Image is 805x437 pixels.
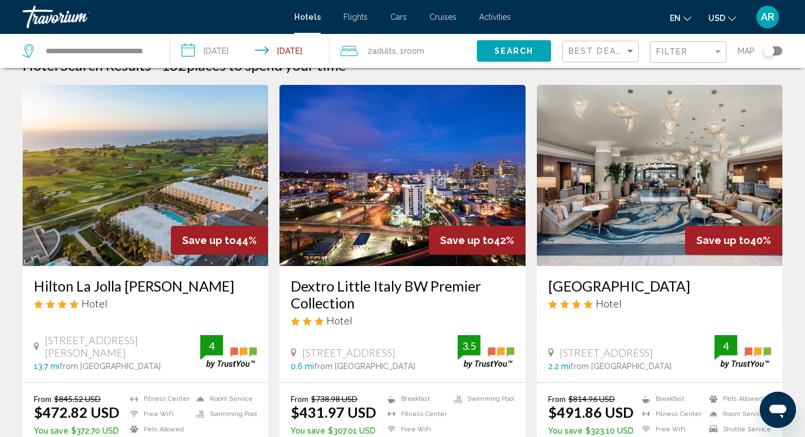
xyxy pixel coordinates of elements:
[314,362,415,371] span: from [GEOGRAPHIC_DATA]
[34,426,68,435] span: You save
[200,339,223,353] div: 4
[372,46,396,55] span: Adults
[382,425,448,434] li: Free WiFi
[569,46,628,55] span: Best Deals
[494,47,534,56] span: Search
[200,335,257,369] img: trustyou-badge.svg
[23,6,283,28] a: Travorium
[34,404,119,421] ins: $472.82 USD
[54,394,101,404] del: $845.52 USD
[191,394,257,404] li: Room Service
[537,85,782,266] img: Hotel image
[34,426,119,435] p: $372.70 USD
[396,43,424,59] span: , 1
[479,12,511,22] a: Activities
[548,362,570,371] span: 2.2 mi
[59,362,161,371] span: from [GEOGRAPHIC_DATA]
[636,409,704,419] li: Fitness Center
[390,12,407,22] a: Cars
[548,404,634,421] ins: $491.86 USD
[714,339,737,353] div: 4
[291,314,514,327] div: 3 star Hotel
[458,339,480,353] div: 3.5
[294,12,321,22] a: Hotels
[548,277,771,294] a: [GEOGRAPHIC_DATA]
[714,335,771,369] img: trustyou-badge.svg
[429,12,457,22] a: Cruises
[291,277,514,311] a: Dextro Little Italy BW Premier Collection
[760,392,796,428] iframe: Button to launch messaging window
[23,85,268,266] img: Hotel image
[368,43,396,59] span: 2
[559,346,653,359] span: [STREET_ADDRESS]
[636,425,704,434] li: Free WiFi
[477,40,551,61] button: Search
[704,409,771,419] li: Room Service
[753,5,782,29] button: User Menu
[548,394,566,404] span: From
[279,85,525,266] img: Hotel image
[596,297,622,310] span: Hotel
[291,426,376,435] p: $307.01 USD
[171,226,268,255] div: 44%
[569,394,615,404] del: $814.96 USD
[326,314,352,327] span: Hotel
[34,394,51,404] span: From
[708,14,725,23] span: USD
[704,394,771,404] li: Pets Allowed
[170,34,329,68] button: Check-in date: Nov 13, 2025 Check-out date: Nov 15, 2025
[45,334,200,359] span: [STREET_ADDRESS][PERSON_NAME]
[670,14,681,23] span: en
[182,234,236,246] span: Save up to
[34,362,59,371] span: 13.7 mi
[708,10,736,26] button: Change currency
[291,394,308,404] span: From
[81,297,107,310] span: Hotel
[656,47,688,56] span: Filter
[704,425,771,434] li: Shuttle Service
[636,394,704,404] li: Breakfast
[291,426,325,435] span: You save
[458,335,514,369] img: trustyou-badge.svg
[570,362,671,371] span: from [GEOGRAPHIC_DATA]
[548,426,634,435] p: $323.10 USD
[440,234,494,246] span: Save up to
[191,409,257,419] li: Swimming Pool
[761,11,774,23] span: AR
[329,34,477,68] button: Travelers: 2 adults, 0 children
[670,10,691,26] button: Change language
[548,297,771,310] div: 4 star Hotel
[685,226,782,255] div: 40%
[34,277,257,294] a: Hilton La Jolla [PERSON_NAME]
[548,426,583,435] span: You save
[448,394,514,404] li: Swimming Pool
[124,409,191,419] li: Free WiFi
[696,234,750,246] span: Save up to
[311,394,358,404] del: $738.98 USD
[291,362,314,371] span: 0.6 mi
[124,394,191,404] li: Fitness Center
[650,41,726,64] button: Filter
[302,346,395,359] span: [STREET_ADDRESS]
[34,297,257,310] div: 4 star Hotel
[755,46,782,56] button: Toggle map
[343,12,368,22] a: Flights
[291,404,376,421] ins: $431.97 USD
[382,409,448,419] li: Fitness Center
[429,226,526,255] div: 42%
[738,43,755,59] span: Map
[404,46,424,55] span: Room
[124,425,191,434] li: Pets Allowed
[569,47,635,57] mat-select: Sort by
